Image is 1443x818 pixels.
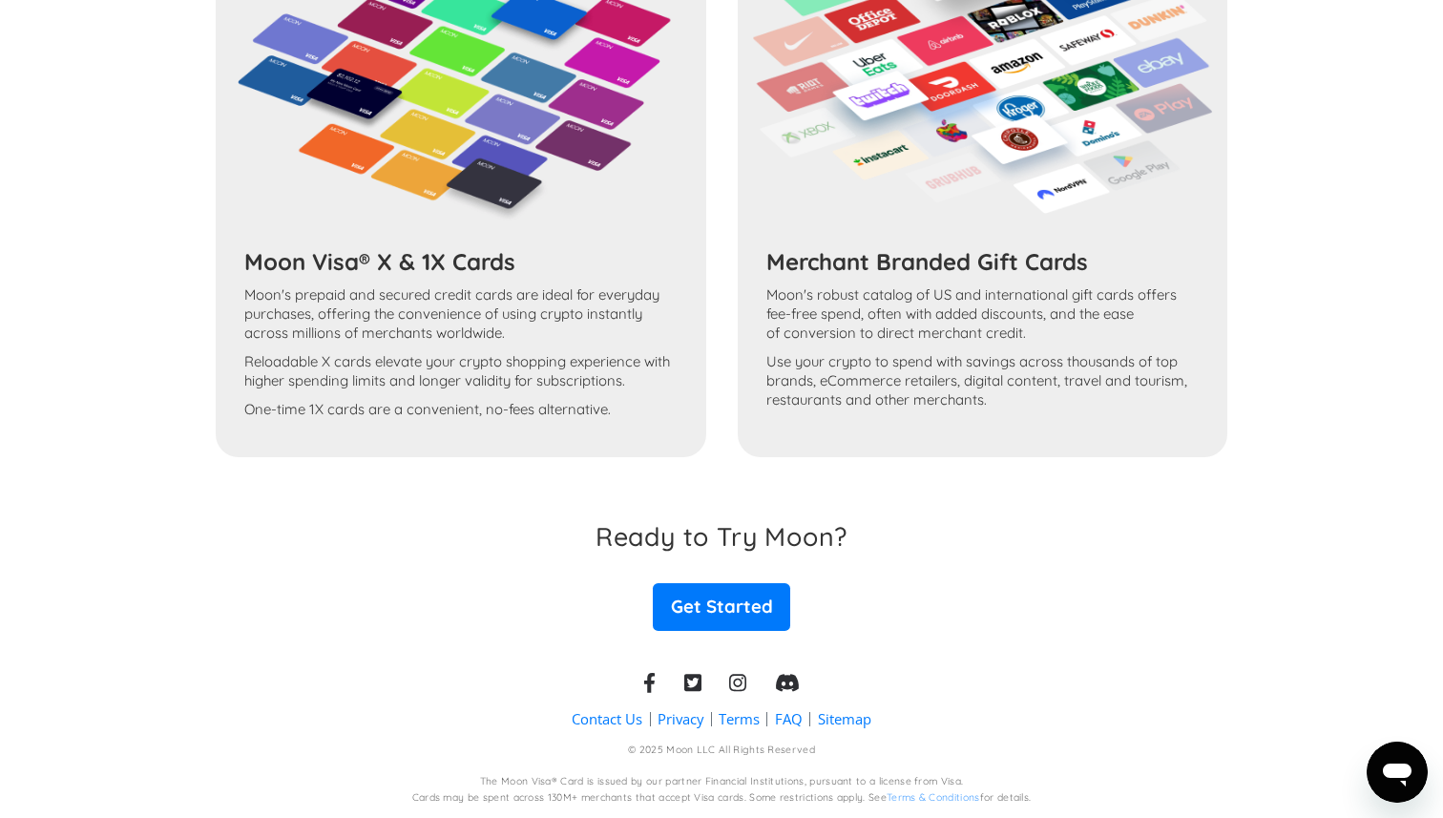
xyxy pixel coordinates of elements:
[766,285,1200,343] p: Moon's robust catalog of US and international gift cards offers fee-free spend, often with added ...
[766,247,1200,276] h3: Merchant Branded Gift Cards
[572,709,642,729] a: Contact Us
[775,709,803,729] a: FAQ
[412,791,1032,806] div: Cards may be spent across 130M+ merchants that accept Visa cards. Some restrictions apply. See fo...
[887,791,980,804] a: Terms & Conditions
[766,352,1200,409] p: Use your crypto to spend with savings across thousands of top brands, eCommerce retailers, digita...
[1367,742,1428,803] iframe: Кнопка запуска окна обмена сообщениями
[480,775,964,789] div: The Moon Visa® Card is issued by our partner Financial Institutions, pursuant to a license from V...
[653,583,790,631] a: Get Started
[719,709,760,729] a: Terms
[628,744,815,758] div: © 2025 Moon LLC All Rights Reserved
[818,709,871,729] a: Sitemap
[596,521,847,552] h3: Ready to Try Moon?
[658,709,703,729] a: Privacy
